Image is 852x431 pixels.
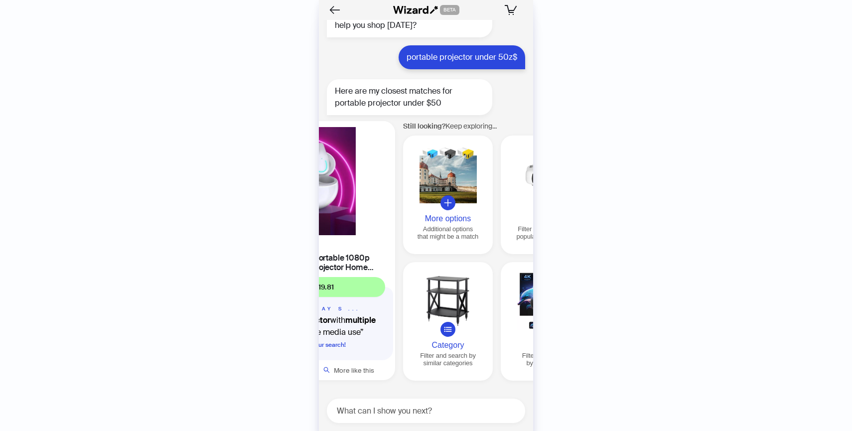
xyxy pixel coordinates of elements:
[403,262,493,381] button: CategoryCategoryFilter and search by similar categories
[505,341,586,350] div: Brand
[334,366,374,375] span: More like this
[505,225,586,240] div: Filter and search by popular budget limits
[403,121,590,132] div: Keep exploring...
[501,136,590,254] button: PricePriceFilter and search by popular budget limits
[443,198,452,207] span: plus
[407,214,489,223] div: More options
[327,2,343,18] button: Back
[327,79,492,115] div: Here are my closest matches for portable projector under $50
[399,45,525,69] div: portable projector under 50z$
[440,5,459,15] span: BETA
[501,262,590,381] button: BrandBrandFilter and search by top brands
[407,352,489,367] div: Filter and search by similar categories
[403,122,445,131] strong: Still looking?
[505,352,586,367] div: Filter and search by top brands
[407,225,489,240] div: Additional options that might be a match
[241,315,376,337] b: multiple interfaces
[505,214,586,223] div: Price
[407,341,489,350] div: Category
[323,367,330,373] span: search
[403,136,493,254] button: More optionsMore optionsAdditional options that might be a match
